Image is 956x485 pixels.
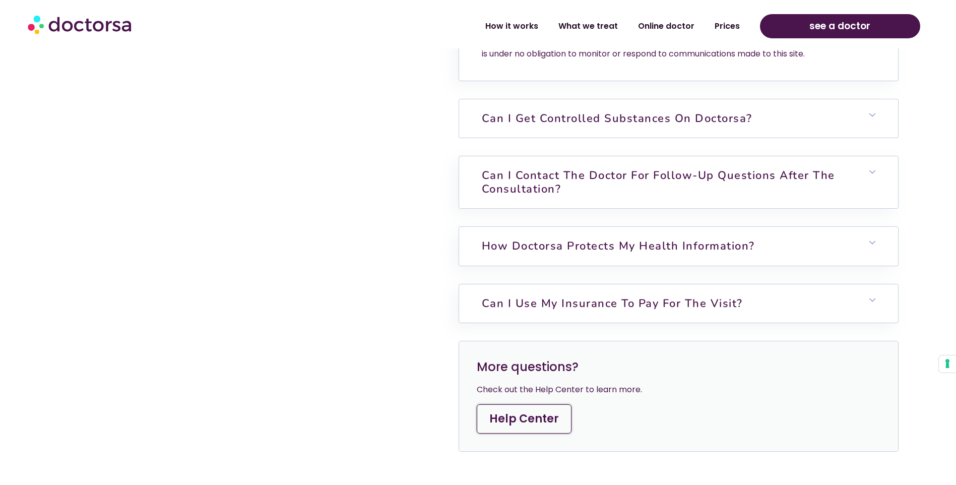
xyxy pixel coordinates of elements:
[477,359,881,375] h3: More questions?
[477,404,571,434] a: Help Center
[482,168,835,196] a: Can I contact the doctor for follow-up questions after the consultation?
[628,15,705,38] a: Online doctor
[475,15,548,38] a: How it works
[548,15,628,38] a: What we treat
[459,227,899,265] h6: How Doctorsa protects my health information?
[459,156,899,208] h6: Can I contact the doctor for follow-up questions after the consultation?
[705,15,750,38] a: Prices
[482,296,743,311] a: Can I use my insurance to pay for the visit?
[477,383,881,397] div: Check out the Help Center to learn more.
[809,18,870,34] span: see a doctor
[482,238,755,254] a: How Doctorsa protects my health information?
[760,14,920,38] a: see a doctor
[459,284,899,323] h6: Can I use my insurance to pay for the visit?
[939,355,956,373] button: Your consent preferences for tracking technologies
[482,111,752,126] a: Can I get controlled substances on Doctorsa?
[459,99,899,138] h6: Can I get controlled substances on Doctorsa?
[247,15,750,38] nav: Menu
